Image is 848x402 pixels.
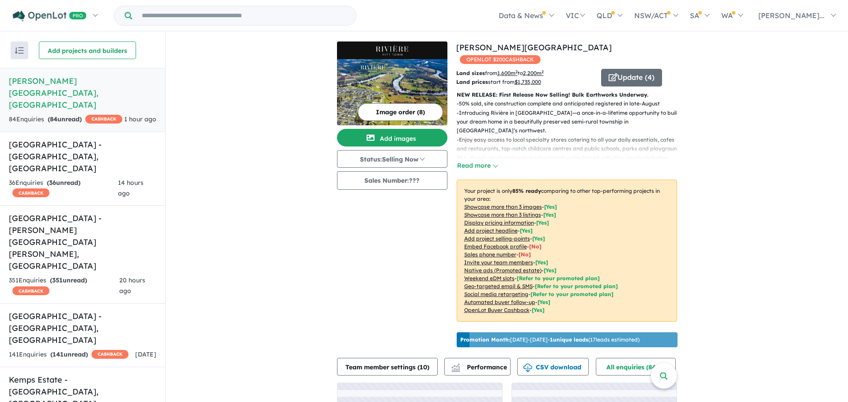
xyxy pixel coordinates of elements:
span: Performance [453,363,507,371]
button: Update (4) [601,69,662,86]
span: 36 [49,179,56,187]
span: 14 hours ago [118,179,144,197]
span: [ Yes ] [536,219,549,226]
span: to [518,70,544,76]
span: [ Yes ] [520,227,533,234]
p: NEW RELEASE: First Release Now Selling! Bulk Earthworks Underway. [457,90,677,99]
button: Add images [337,129,447,147]
span: [Refer to your promoted plan] [517,275,600,282]
p: - 50% sold, site construction complete and anticipated registered in late-August [457,99,684,108]
span: 351 [52,276,63,284]
span: 141 [53,350,64,358]
u: Invite your team members [464,259,533,266]
span: [PERSON_NAME]... [758,11,825,20]
div: 141 Enquir ies [9,349,129,360]
u: Display pricing information [464,219,534,226]
u: Add project selling-points [464,235,530,242]
u: Embed Facebook profile [464,243,527,250]
p: from [456,69,594,78]
u: Add project headline [464,227,518,234]
span: OPENLOT $ 200 CASHBACK [460,55,541,64]
strong: ( unread) [47,179,80,187]
span: CASHBACK [85,115,122,124]
u: Social media retargeting [464,291,528,297]
span: 10 [420,363,427,371]
span: 84 [50,115,57,123]
u: Showcase more than 3 images [464,203,542,210]
input: Try estate name, suburb, builder or developer [134,6,354,25]
img: line-chart.svg [451,364,459,368]
span: [ No ] [519,251,531,258]
b: Land prices [456,79,488,85]
span: [ No ] [529,243,541,250]
u: Automated buyer follow-up [464,299,535,305]
sup: 2 [541,69,544,74]
button: Status:Selling Now [337,150,447,168]
span: CASHBACK [12,286,49,295]
strong: ( unread) [50,276,87,284]
img: Rivière - Pitt Town Logo [341,45,444,56]
button: All enquiries (84) [596,358,676,376]
span: CASHBACK [91,350,129,359]
u: 2,200 m [523,70,544,76]
span: 1 hour ago [124,115,156,123]
img: sort.svg [15,47,24,54]
a: Rivière - Pitt Town LogoRivière - Pitt Town [337,41,447,125]
h5: [GEOGRAPHIC_DATA] - [GEOGRAPHIC_DATA] , [GEOGRAPHIC_DATA] [9,310,156,346]
h5: [GEOGRAPHIC_DATA] - [GEOGRAPHIC_DATA] , [GEOGRAPHIC_DATA] [9,139,156,174]
b: 85 % ready [512,188,541,194]
u: $ 1,735,000 [515,79,541,85]
sup: 2 [515,69,518,74]
u: 1,600 m [497,70,518,76]
b: Promotion Month: [460,336,510,343]
img: download icon [523,364,532,372]
p: - Enjoy easy access to local specialty stores catering to all your daily essentials, cafes and re... [457,135,684,180]
img: Rivière - Pitt Town [337,59,447,125]
span: CASHBACK [12,188,49,197]
img: bar-chart.svg [451,366,460,372]
button: Add projects and builders [39,41,136,59]
h5: [PERSON_NAME][GEOGRAPHIC_DATA] , [GEOGRAPHIC_DATA] [9,75,156,111]
span: [ Yes ] [532,235,545,242]
span: [DATE] [135,350,156,358]
button: Read more [457,161,498,171]
u: Sales phone number [464,251,516,258]
strong: ( unread) [48,115,82,123]
button: CSV download [517,358,589,376]
span: [Yes] [538,299,550,305]
button: Team member settings (10) [337,358,438,376]
span: 20 hours ago [119,276,145,295]
u: Weekend eDM slots [464,275,515,282]
span: [ Yes ] [535,259,548,266]
img: Openlot PRO Logo White [13,11,87,22]
b: Land sizes [456,70,485,76]
p: Your project is only comparing to other top-performing projects in your area: - - - - - - - - - -... [457,180,677,322]
u: Showcase more than 3 listings [464,211,541,218]
p: start from [456,78,594,86]
span: [Yes] [532,307,545,313]
a: [PERSON_NAME][GEOGRAPHIC_DATA] [456,42,612,53]
span: [Refer to your promoted plan] [535,283,618,289]
button: Image order (8) [358,103,443,121]
strong: ( unread) [50,350,88,358]
span: [Refer to your promoted plan] [530,291,613,297]
button: Sales Number:??? [337,171,447,190]
div: 36 Enquir ies [9,178,118,199]
button: Performance [444,358,511,376]
p: [DATE] - [DATE] - ( 17 leads estimated) [460,336,640,344]
u: OpenLot Buyer Cashback [464,307,530,313]
span: [ Yes ] [543,211,556,218]
span: [Yes] [544,267,556,274]
span: [ Yes ] [544,203,557,210]
div: 84 Enquir ies [9,114,122,125]
h5: [GEOGRAPHIC_DATA] - [PERSON_NAME][GEOGRAPHIC_DATA][PERSON_NAME] , [GEOGRAPHIC_DATA] [9,212,156,272]
b: 1 unique leads [550,336,588,343]
u: Native ads (Promoted estate) [464,267,541,274]
div: 351 Enquir ies [9,275,119,297]
u: Geo-targeted email & SMS [464,283,533,289]
p: - Introducing Rivière in [GEOGRAPHIC_DATA]—a once-in-a-lifetime opportunity to build your dream h... [457,109,684,135]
